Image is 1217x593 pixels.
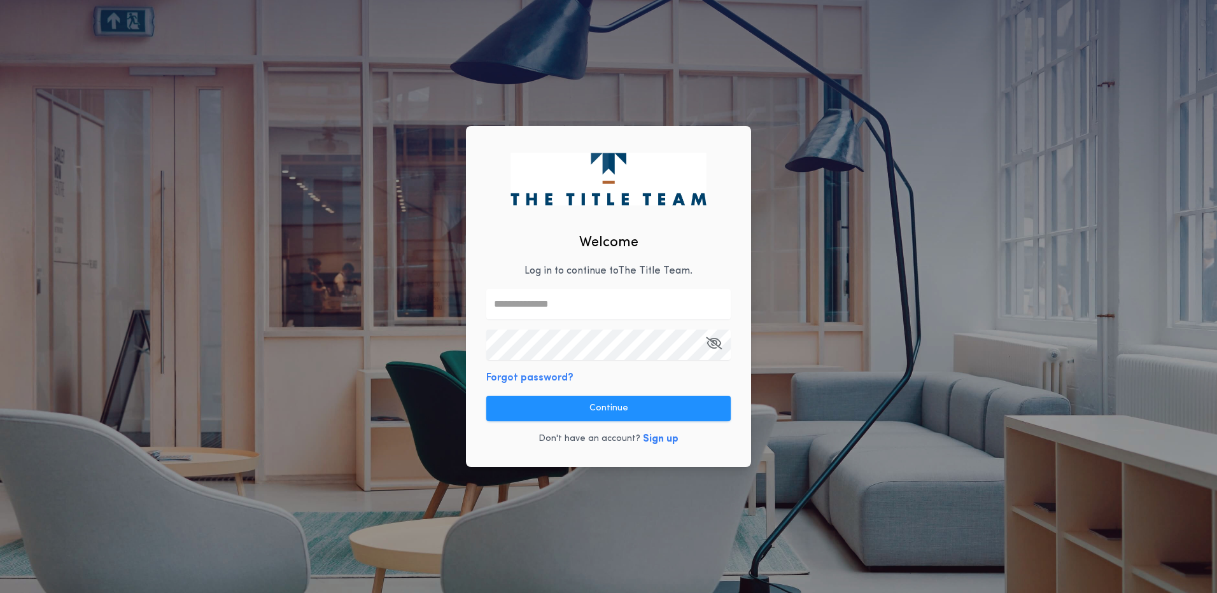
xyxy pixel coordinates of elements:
img: logo [510,153,706,205]
p: Don't have an account? [538,433,640,445]
button: Forgot password? [486,370,573,386]
p: Log in to continue to The Title Team . [524,263,693,279]
button: Continue [486,396,731,421]
h2: Welcome [579,232,638,253]
button: Sign up [643,431,679,447]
